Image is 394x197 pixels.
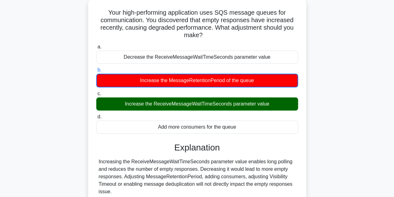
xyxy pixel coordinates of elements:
[100,142,294,153] h3: Explanation
[96,51,298,64] div: Decrease the ReceiveMessageWaitTimeSeconds parameter value
[96,9,299,39] h5: Your high-performing application uses SQS message queues for communication. You discovered that e...
[97,67,102,72] span: b.
[97,114,102,119] span: d.
[99,158,296,195] div: Increasing the ReceiveMessageWaitTimeSeconds parameter value enables long polling and reduces the...
[96,97,298,111] div: Increase the ReceiveMessageWaitTimeSeconds parameter value
[97,91,101,96] span: c.
[96,121,298,134] div: Add more consumers for the queue
[97,44,102,49] span: a.
[96,74,298,87] div: Increase the MessageRetentionPeriod of the queue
